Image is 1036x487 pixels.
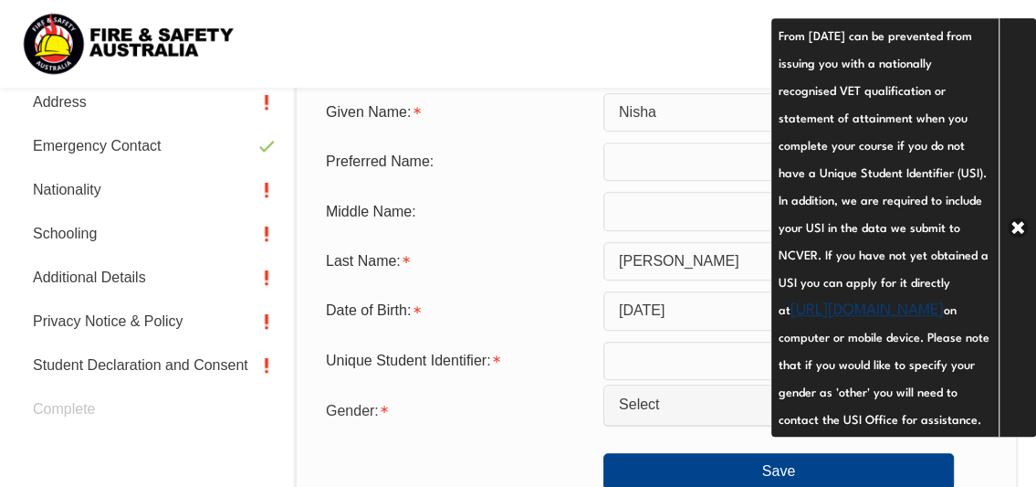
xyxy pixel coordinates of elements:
a: Privacy Notice & Policy [18,300,285,344]
div: Middle Name: [311,194,603,228]
div: Preferred Name: [311,144,603,179]
span: Select [619,396,915,415]
a: Info [954,348,979,374]
a: Nationality [18,168,285,212]
span: Gender: [326,403,379,418]
input: Select Date... [603,291,954,330]
input: 10 Characters no 1, 0, O or I [603,342,954,380]
a: Schooling [18,212,285,256]
div: Last Name is required. [311,244,603,279]
a: Additional Details [18,256,285,300]
div: Gender is required. [311,391,603,428]
a: Emergency Contact [18,124,285,168]
div: Unique Student Identifier is required. [311,344,603,378]
a: Info [954,298,979,323]
a: Close [999,18,1036,437]
a: [URL][DOMAIN_NAME] [790,296,944,318]
div: Given Name is required. [311,95,603,130]
a: Address [18,80,285,124]
div: Date of Birth is required. [311,293,603,328]
a: Student Declaration and Consent [18,344,285,387]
